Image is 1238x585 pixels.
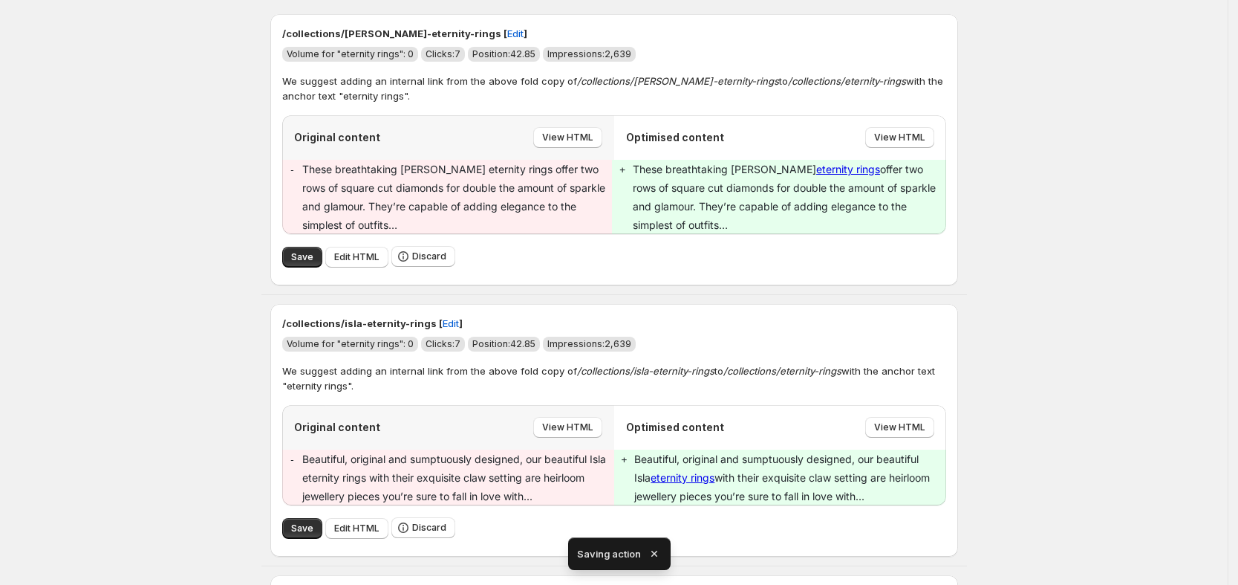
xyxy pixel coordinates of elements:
[507,26,524,41] span: Edit
[391,246,455,267] button: Discard
[723,365,841,377] em: /collections/eternity-rings
[334,523,379,534] span: Edit HTML
[547,338,631,349] span: Impressions: 2,639
[282,26,946,41] p: /collections/[PERSON_NAME]-eternity-rings [ ]
[626,420,724,435] p: Optimised content
[290,161,296,179] pre: -
[542,132,593,143] span: View HTML
[547,48,631,59] span: Impressions: 2,639
[626,130,724,145] p: Optimised content
[634,450,945,505] p: Beautiful, original and sumptuously designed, our beautiful Isla with their exquisite claw settin...
[577,546,641,561] span: Saving action
[472,48,535,59] span: Position: 42.85
[865,127,934,148] button: View HTML
[542,421,593,433] span: View HTML
[282,316,946,331] p: /collections/isla-eternity-rings [ ]
[622,450,628,469] pre: +
[282,363,946,393] p: We suggest adding an internal link from the above fold copy of to with the anchor text "eternity ...
[294,130,380,145] p: Original content
[282,247,322,268] button: Save
[816,163,880,175] a: eternity rings
[426,48,460,59] span: Clicks: 7
[294,420,380,435] p: Original content
[325,247,388,268] button: Edit HTML
[865,417,934,438] button: View HTML
[533,127,602,148] button: View HTML
[874,132,925,143] span: View HTML
[533,417,602,438] button: View HTML
[619,161,625,179] pre: +
[443,316,459,331] span: Edit
[291,251,313,263] span: Save
[391,517,455,538] button: Discard
[434,311,468,335] button: Edit
[651,471,714,484] a: eternity rings
[874,421,925,433] span: View HTML
[287,338,414,349] span: Volume for "eternity rings": 0
[577,75,779,87] em: /collections/[PERSON_NAME]-eternity-rings
[788,75,906,87] em: /collections/eternity-rings
[334,251,379,263] span: Edit HTML
[472,338,535,349] span: Position: 42.85
[412,251,446,262] span: Discard
[498,22,532,45] button: Edit
[302,160,612,234] p: These breathtaking [PERSON_NAME] eternity rings offer two rows of square cut diamonds for double ...
[291,523,313,534] span: Save
[577,365,714,377] em: /collections/isla-eternity-rings
[282,74,946,103] p: We suggest adding an internal link from the above fold copy of to with the anchor text "eternity ...
[290,450,296,469] pre: -
[325,518,388,539] button: Edit HTML
[302,450,613,505] p: Beautiful, original and sumptuously designed, our beautiful Isla eternity rings with their exquis...
[633,160,945,234] p: These breathtaking [PERSON_NAME] offer two rows of square cut diamonds for double the amount of s...
[412,522,446,534] span: Discard
[282,518,322,539] button: Save
[287,48,414,59] span: Volume for "eternity rings": 0
[426,338,460,349] span: Clicks: 7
